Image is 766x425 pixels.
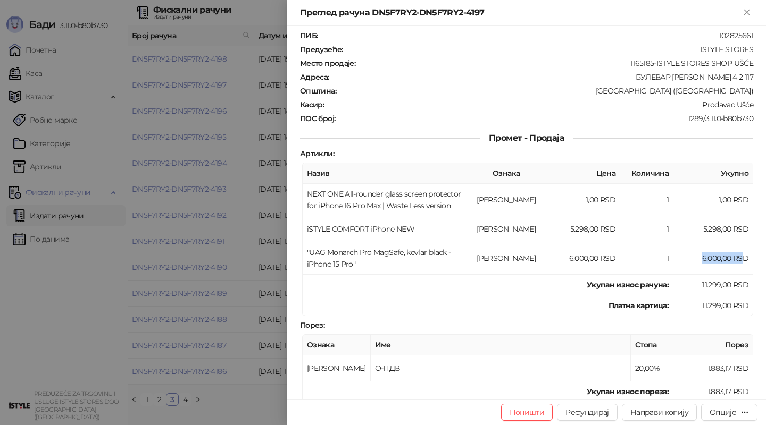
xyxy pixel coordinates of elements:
[587,280,669,290] strong: Укупан износ рачуна :
[673,275,753,295] td: 11.299,00 RSD
[300,149,334,158] strong: Артикли :
[540,242,620,275] td: 6.000,00 RSD
[300,114,335,123] strong: ПОС број :
[631,355,673,381] td: 20,00%
[303,242,472,275] td: "UAG Monarch Pro MagSafe, kevlar black - iPhone 15 Pro"
[472,216,540,242] td: [PERSON_NAME]
[300,6,740,19] div: Преглед рачуна DN5F7RY2-DN5F7RY2-4197
[557,404,618,421] button: Рефундирај
[673,335,753,355] th: Порез
[371,355,631,381] td: О-ПДВ
[303,184,472,216] td: NEXT ONE All-rounder glass screen protector for iPhone 16 Pro Max | Waste Less version
[701,404,757,421] button: Опције
[673,381,753,402] td: 1.883,17 RSD
[740,6,753,19] button: Close
[620,163,673,184] th: Количина
[371,335,631,355] th: Име
[325,100,754,109] div: Prodavac Ušće
[336,114,754,123] div: 1289/3.11.0-b80b730
[609,301,669,310] strong: Платна картица :
[673,295,753,316] td: 11.299,00 RSD
[356,58,754,68] div: 1165185-ISTYLE STORES SHOP UŠĆE
[344,45,754,54] div: ISTYLE STORES
[673,355,753,381] td: 1.883,17 RSD
[303,355,371,381] td: [PERSON_NAME]
[300,320,324,330] strong: Порез :
[620,242,673,275] td: 1
[480,133,573,143] span: Промет - Продаја
[673,163,753,184] th: Укупно
[303,163,472,184] th: Назив
[300,72,329,82] strong: Адреса :
[330,72,754,82] div: БУЛЕВАР [PERSON_NAME] 4 2 117
[472,242,540,275] td: [PERSON_NAME]
[472,163,540,184] th: Ознака
[303,335,371,355] th: Ознака
[300,100,324,109] strong: Касир :
[303,216,472,242] td: iSTYLE COMFORT iPhone NEW
[501,404,553,421] button: Поништи
[319,31,754,40] div: 102825661
[710,407,736,417] div: Опције
[540,163,620,184] th: Цена
[540,216,620,242] td: 5.298,00 RSD
[673,184,753,216] td: 1,00 RSD
[622,404,697,421] button: Направи копију
[472,184,540,216] td: [PERSON_NAME]
[300,86,336,96] strong: Општина :
[587,387,669,396] strong: Укупан износ пореза:
[620,216,673,242] td: 1
[337,86,754,96] div: [GEOGRAPHIC_DATA] ([GEOGRAPHIC_DATA])
[300,45,343,54] strong: Предузеће :
[631,335,673,355] th: Стопа
[540,184,620,216] td: 1,00 RSD
[620,184,673,216] td: 1
[300,58,355,68] strong: Место продаје :
[630,407,688,417] span: Направи копију
[673,242,753,275] td: 6.000,00 RSD
[300,31,318,40] strong: ПИБ :
[673,216,753,242] td: 5.298,00 RSD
